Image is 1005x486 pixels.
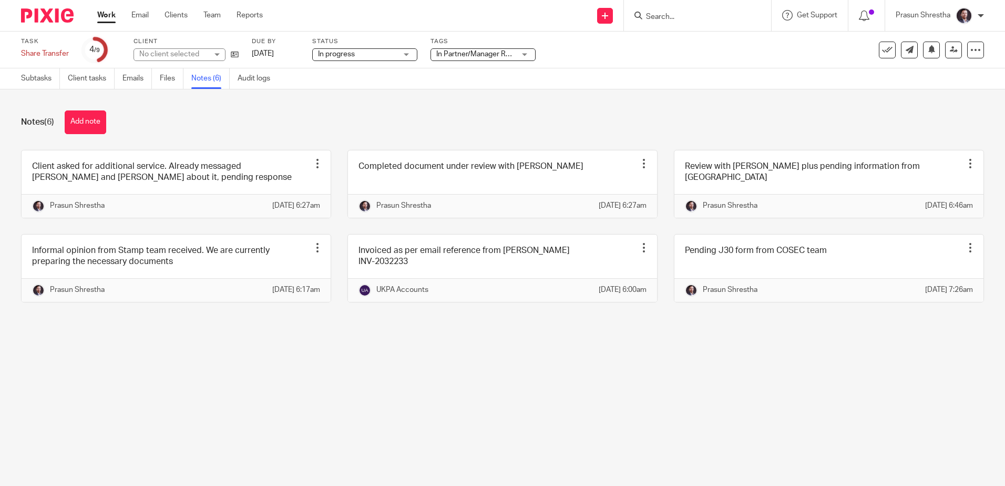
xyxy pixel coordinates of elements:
label: Client [134,37,239,46]
p: [DATE] 6:17am [272,285,320,295]
a: Email [131,10,149,21]
label: Task [21,37,69,46]
p: Prasun Shrestha [703,200,757,211]
a: Send new email to General Mediterranean Holding (Uk) Limited [901,42,918,58]
a: Clients [165,10,188,21]
input: Search [645,13,740,22]
p: [DATE] 6:27am [599,200,647,211]
span: (6) [44,118,54,126]
p: Prasun Shrestha [376,200,431,211]
img: Capture.PNG [32,284,45,297]
a: Audit logs [238,68,278,89]
p: [DATE] 6:46am [925,200,973,211]
img: Pixie [21,8,74,23]
span: Get Support [797,12,837,19]
button: Snooze task [923,42,940,58]
i: Open client page [231,50,239,58]
p: Prasun Shrestha [50,285,105,295]
img: Capture.PNG [32,200,45,212]
a: Work [97,10,116,21]
img: Capture.PNG [685,284,698,297]
a: Files [160,68,183,89]
img: Capture.PNG [956,7,972,24]
div: Share Transfer [21,48,69,59]
p: [DATE] 6:00am [599,285,647,295]
label: Tags [430,37,536,46]
p: UKPA Accounts [376,285,428,295]
span: In Partner/Manager Review [436,50,525,58]
p: [DATE] 6:27am [272,200,320,211]
h1: Notes [21,117,54,128]
p: Prasun Shrestha [50,200,105,211]
span: [DATE] [252,50,274,57]
small: /9 [94,47,100,53]
a: Reports [237,10,263,21]
a: Subtasks [21,68,60,89]
p: [DATE] 7:26am [925,285,973,295]
a: Reassign task [945,42,962,58]
img: Capture.PNG [685,200,698,212]
img: Capture.PNG [358,200,371,212]
img: svg%3E [358,284,371,297]
button: Add note [65,110,106,134]
div: 4 [89,44,100,56]
a: Team [203,10,221,21]
div: No client selected [139,49,208,59]
a: Notes (6) [191,68,230,89]
p: Prasun Shrestha [896,10,950,21]
p: Prasun Shrestha [703,285,757,295]
a: Emails [122,68,152,89]
label: Status [312,37,417,46]
a: Client tasks [68,68,115,89]
label: Due by [252,37,299,46]
span: In progress [318,50,355,58]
